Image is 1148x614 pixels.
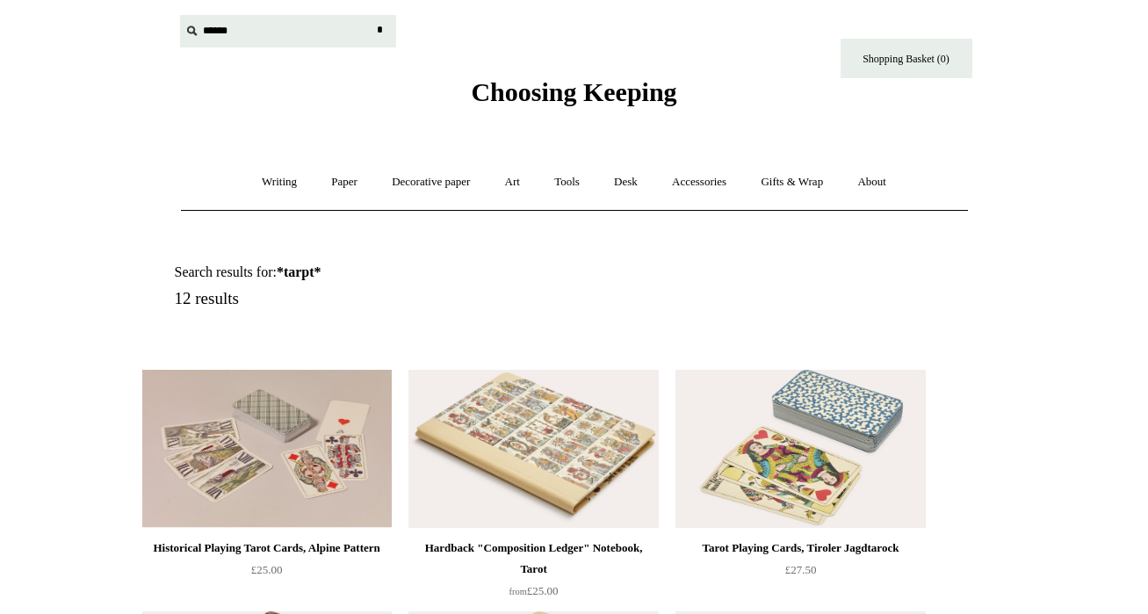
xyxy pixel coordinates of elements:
span: Choosing Keeping [471,77,676,106]
a: Art [489,159,536,206]
img: Hardback "Composition Ledger" Notebook, Tarot [408,370,658,528]
a: Hardback "Composition Ledger" Notebook, Tarot Hardback "Composition Ledger" Notebook, Tarot [408,370,658,528]
h5: 12 results [175,289,595,309]
a: Hardback "Composition Ledger" Notebook, Tarot from£25.00 [408,538,658,610]
span: £25.00 [251,563,283,576]
span: £25.00 [509,584,559,597]
a: Shopping Basket (0) [841,39,972,78]
a: About [841,159,902,206]
a: Decorative paper [376,159,486,206]
div: Tarot Playing Cards, Tiroler Jagdtarock [680,538,921,559]
div: Historical Playing Tarot Cards, Alpine Pattern [147,538,387,559]
a: Gifts & Wrap [745,159,839,206]
span: from [509,587,527,596]
a: Desk [598,159,653,206]
a: Paper [315,159,373,206]
div: Hardback "Composition Ledger" Notebook, Tarot [413,538,653,580]
img: Historical Playing Tarot Cards, Alpine Pattern [142,370,392,528]
a: Choosing Keeping [471,91,676,104]
a: Writing [246,159,313,206]
span: £27.50 [785,563,817,576]
a: Tarot Playing Cards, Tiroler Jagdtarock £27.50 [675,538,925,610]
a: Historical Playing Tarot Cards, Alpine Pattern Historical Playing Tarot Cards, Alpine Pattern [142,370,392,528]
img: Tarot Playing Cards, Tiroler Jagdtarock [675,370,925,528]
a: Historical Playing Tarot Cards, Alpine Pattern £25.00 [142,538,392,610]
a: Accessories [656,159,742,206]
a: Tools [538,159,596,206]
a: Tarot Playing Cards, Tiroler Jagdtarock Tarot Playing Cards, Tiroler Jagdtarock [675,370,925,528]
h1: Search results for: [175,264,595,280]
